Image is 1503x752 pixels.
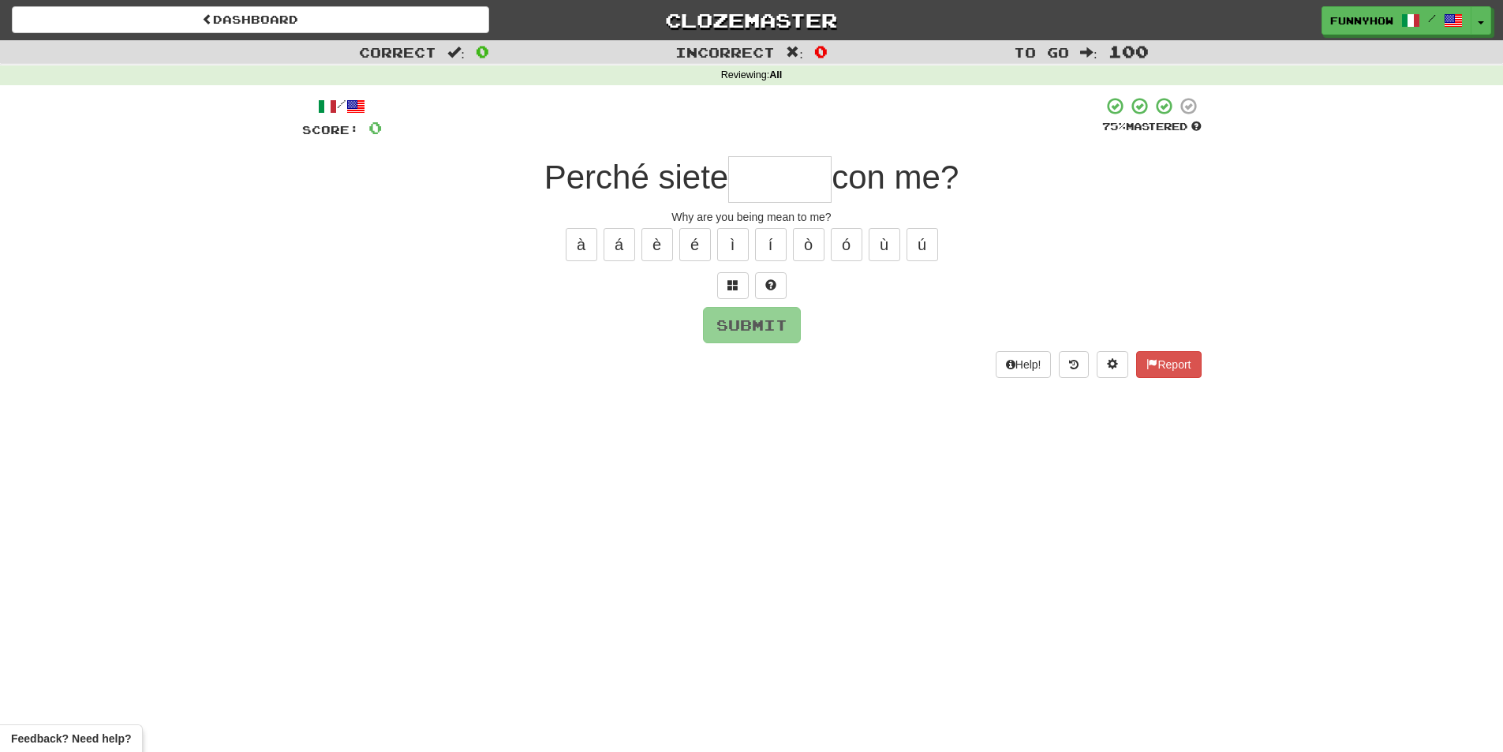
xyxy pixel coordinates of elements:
span: 0 [814,42,828,61]
button: é [679,228,711,261]
button: ì [717,228,749,261]
span: : [1080,46,1097,59]
button: Single letter hint - you only get 1 per sentence and score half the points! alt+h [755,272,787,299]
span: 100 [1109,42,1149,61]
div: Why are you being mean to me? [302,209,1202,225]
span: Open feedback widget [11,731,131,746]
button: á [604,228,635,261]
span: Incorrect [675,44,775,60]
span: Perché siete [544,159,728,196]
span: / [1428,13,1436,24]
button: Switch sentence to multiple choice alt+p [717,272,749,299]
button: ò [793,228,824,261]
span: : [447,46,465,59]
div: / [302,96,382,116]
button: è [641,228,673,261]
span: Funnyhow [1330,13,1393,28]
span: con me? [832,159,959,196]
span: Correct [359,44,436,60]
a: Funnyhow / [1322,6,1471,35]
button: Round history (alt+y) [1059,351,1089,378]
strong: All [769,69,782,80]
span: To go [1014,44,1069,60]
button: Help! [996,351,1052,378]
a: Clozemaster [513,6,990,34]
span: 75 % [1102,120,1126,133]
a: Dashboard [12,6,489,33]
button: Report [1136,351,1201,378]
div: Mastered [1102,120,1202,134]
span: : [786,46,803,59]
button: ù [869,228,900,261]
span: 0 [368,118,382,137]
span: 0 [476,42,489,61]
button: í [755,228,787,261]
button: ó [831,228,862,261]
button: Submit [703,307,801,343]
button: ú [907,228,938,261]
button: à [566,228,597,261]
span: Score: [302,123,359,137]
